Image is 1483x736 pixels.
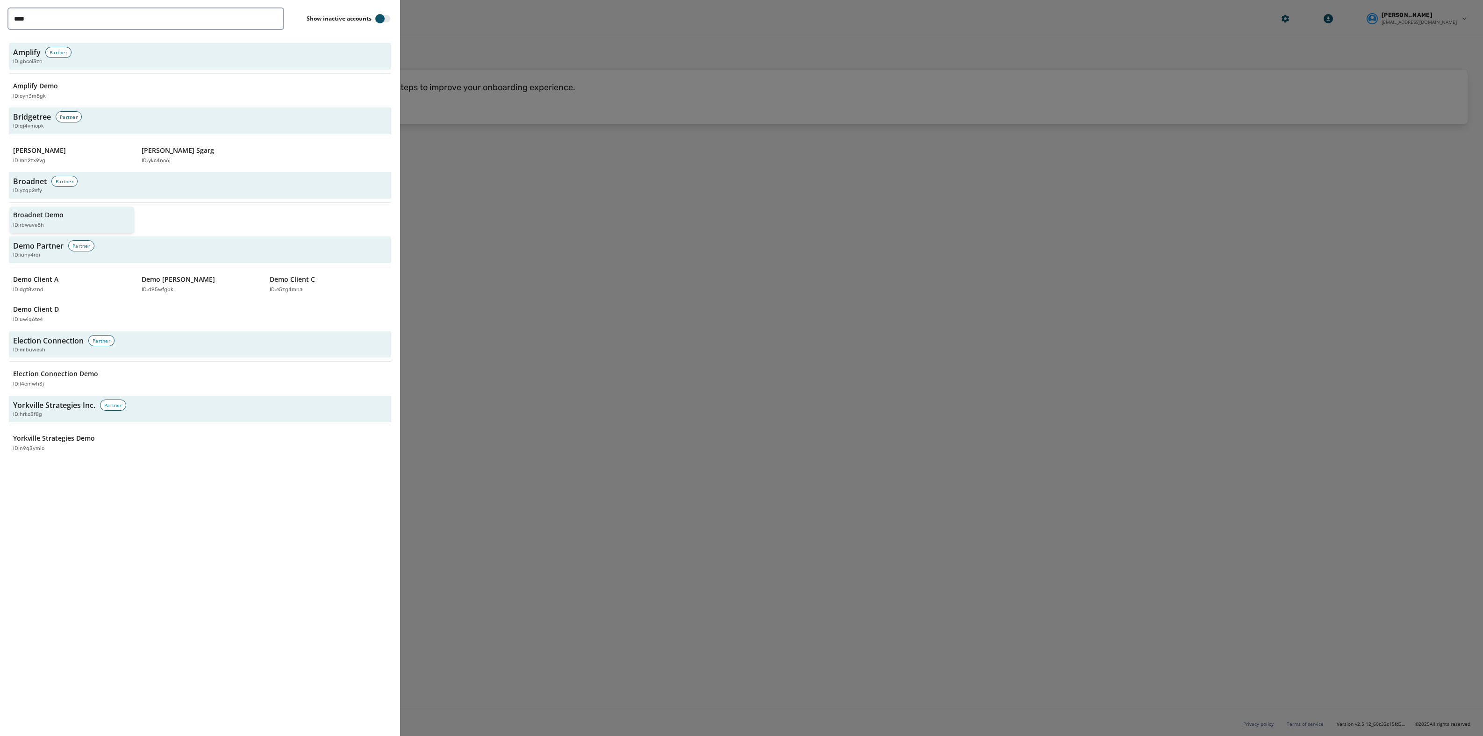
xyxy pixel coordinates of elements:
button: Amplify DemoID:oyn3m8gk [9,78,134,104]
p: [PERSON_NAME] [13,146,66,155]
span: ID: yzqp2efy [13,187,42,195]
button: Demo Client DID:uwiq6te4 [9,301,134,328]
h3: Election Connection [13,335,84,346]
button: Broadnet DemoID:rbwave8h [9,207,134,233]
p: Election Connection Demo [13,369,98,379]
button: Yorkville Strategies Inc.PartnerID:hrko3f8g [9,396,391,422]
div: Partner [68,240,94,251]
div: Partner [45,47,72,58]
p: ID: d95wfgbk [142,286,173,294]
h3: Amplify [13,47,41,58]
h3: Yorkville Strategies Inc. [13,400,95,411]
button: Demo PartnerPartnerID:iuhy4rqi [9,236,391,263]
h3: Demo Partner [13,240,64,251]
span: ID: qj4vmopk [13,122,44,130]
p: ID: dgt8vznd [13,286,43,294]
button: Demo Client CID:e5zg4mna [266,271,391,298]
span: ID: gbcoi3zn [13,58,43,66]
button: BridgetreePartnerID:qj4vmopk [9,107,391,134]
button: BroadnetPartnerID:yzqp2efy [9,172,391,199]
div: Partner [100,400,126,411]
h3: Bridgetree [13,111,51,122]
p: ID: uwiq6te4 [13,316,43,324]
p: ID: ykc4no6j [142,157,171,165]
button: Demo Client AID:dgt8vznd [9,271,134,298]
p: Demo Client D [13,305,59,314]
p: Demo Client C [270,275,315,284]
p: ID: mh2zx9vg [13,157,45,165]
button: Demo [PERSON_NAME]ID:d95wfgbk [138,271,263,298]
span: ID: iuhy4rqi [13,251,40,259]
button: AmplifyPartnerID:gbcoi3zn [9,43,391,70]
button: Election ConnectionPartnerID:mlbuwesh [9,331,391,358]
button: Election Connection DemoID:l4cmwh3j [9,365,134,392]
div: Partner [51,176,78,187]
label: Show inactive accounts [307,15,372,22]
p: ID: n9q3ymio [13,445,44,453]
p: ID: e5zg4mna [270,286,302,294]
p: Amplify Demo [13,81,58,91]
p: ID: rbwave8h [13,222,44,229]
button: Yorkville Strategies DemoID:n9q3ymio [9,430,134,457]
p: Demo Client A [13,275,58,284]
p: Broadnet Demo [13,210,64,220]
p: Yorkville Strategies Demo [13,434,95,443]
h3: Broadnet [13,176,47,187]
p: ID: l4cmwh3j [13,380,44,388]
p: ID: oyn3m8gk [13,93,46,100]
div: Partner [56,111,82,122]
p: Demo [PERSON_NAME] [142,275,215,284]
span: ID: mlbuwesh [13,346,45,354]
span: ID: hrko3f8g [13,411,42,419]
button: [PERSON_NAME]ID:mh2zx9vg [9,142,134,169]
p: [PERSON_NAME] Sgarg [142,146,214,155]
button: [PERSON_NAME] SgargID:ykc4no6j [138,142,263,169]
div: Partner [88,335,115,346]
